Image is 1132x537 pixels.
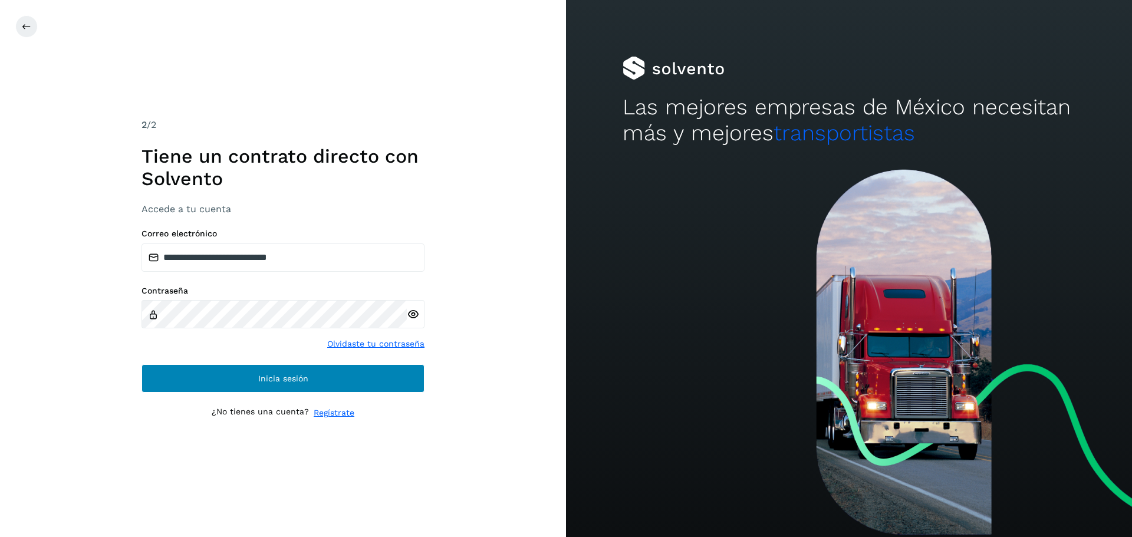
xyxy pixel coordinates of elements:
[141,118,424,132] div: /2
[141,203,424,215] h3: Accede a tu cuenta
[141,119,147,130] span: 2
[314,407,354,419] a: Regístrate
[141,364,424,393] button: Inicia sesión
[258,374,308,383] span: Inicia sesión
[774,120,915,146] span: transportistas
[212,407,309,419] p: ¿No tienes una cuenta?
[141,145,424,190] h1: Tiene un contrato directo con Solvento
[623,94,1075,147] h2: Las mejores empresas de México necesitan más y mejores
[141,286,424,296] label: Contraseña
[141,229,424,239] label: Correo electrónico
[327,338,424,350] a: Olvidaste tu contraseña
